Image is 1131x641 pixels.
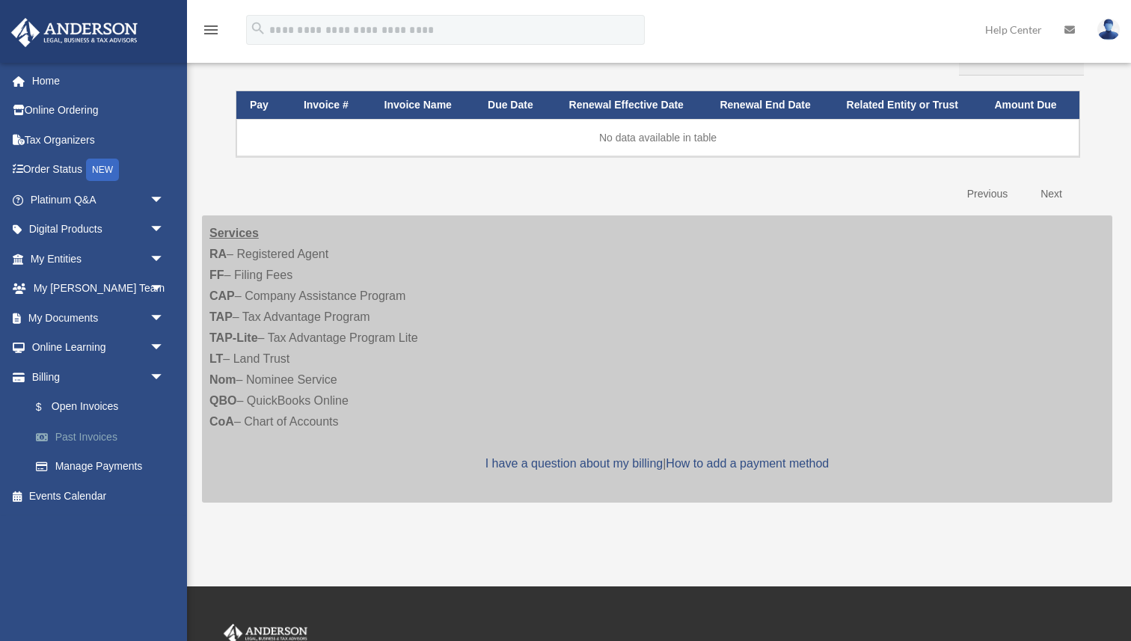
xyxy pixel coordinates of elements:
[209,289,235,302] strong: CAP
[202,21,220,39] i: menu
[10,215,187,245] a: Digital Productsarrow_drop_down
[485,457,663,470] a: I have a question about my billing
[290,91,371,119] th: Invoice #: activate to sort column ascending
[209,373,236,386] strong: Nom
[7,18,142,47] img: Anderson Advisors Platinum Portal
[202,26,220,39] a: menu
[833,91,981,119] th: Related Entity or Trust: activate to sort column ascending
[250,20,266,37] i: search
[10,244,187,274] a: My Entitiesarrow_drop_down
[1097,19,1120,40] img: User Pic
[10,362,187,392] a: Billingarrow_drop_down
[209,227,259,239] strong: Services
[21,422,187,452] a: Past Invoices
[86,159,119,181] div: NEW
[209,269,224,281] strong: FF
[981,91,1079,119] th: Amount Due: activate to sort column ascending
[10,155,187,185] a: Order StatusNEW
[209,248,227,260] strong: RA
[371,91,474,119] th: Invoice Name: activate to sort column ascending
[150,362,180,393] span: arrow_drop_down
[236,119,1079,156] td: No data available in table
[956,179,1019,209] a: Previous
[10,303,187,333] a: My Documentsarrow_drop_down
[150,333,180,364] span: arrow_drop_down
[209,352,223,365] strong: LT
[10,125,187,155] a: Tax Organizers
[209,415,234,428] strong: CoA
[556,91,707,119] th: Renewal Effective Date: activate to sort column ascending
[150,244,180,275] span: arrow_drop_down
[706,91,833,119] th: Renewal End Date: activate to sort column ascending
[44,398,52,417] span: $
[21,392,180,423] a: $Open Invoices
[209,331,258,344] strong: TAP-Lite
[209,310,233,323] strong: TAP
[150,303,180,334] span: arrow_drop_down
[474,91,556,119] th: Due Date: activate to sort column ascending
[10,481,187,511] a: Events Calendar
[10,333,187,363] a: Online Learningarrow_drop_down
[10,185,187,215] a: Platinum Q&Aarrow_drop_down
[21,452,187,482] a: Manage Payments
[236,91,290,119] th: Pay: activate to sort column descending
[10,66,187,96] a: Home
[666,457,829,470] a: How to add a payment method
[10,274,187,304] a: My [PERSON_NAME] Teamarrow_drop_down
[150,215,180,245] span: arrow_drop_down
[10,96,187,126] a: Online Ordering
[150,185,180,215] span: arrow_drop_down
[150,274,180,304] span: arrow_drop_down
[202,215,1112,503] div: – Registered Agent – Filing Fees – Company Assistance Program – Tax Advantage Program – Tax Advan...
[209,453,1105,474] p: |
[209,394,236,407] strong: QBO
[1029,179,1073,209] a: Next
